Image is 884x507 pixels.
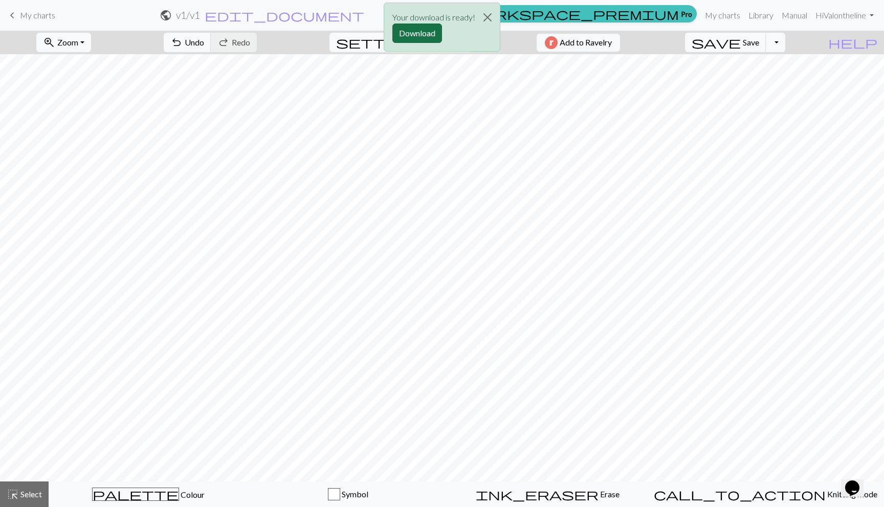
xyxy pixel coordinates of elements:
[7,487,19,501] span: highlight_alt
[19,489,42,499] span: Select
[340,489,368,499] span: Symbol
[654,487,826,501] span: call_to_action
[49,481,248,507] button: Colour
[248,481,448,507] button: Symbol
[179,490,205,499] span: Colour
[93,487,179,501] span: palette
[826,489,877,499] span: Knitting mode
[476,487,599,501] span: ink_eraser
[392,11,475,24] p: Your download is ready!
[392,24,442,43] button: Download
[475,3,500,32] button: Close
[841,466,874,497] iframe: chat widget
[599,489,620,499] span: Erase
[647,481,884,507] button: Knitting mode
[448,481,647,507] button: Erase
